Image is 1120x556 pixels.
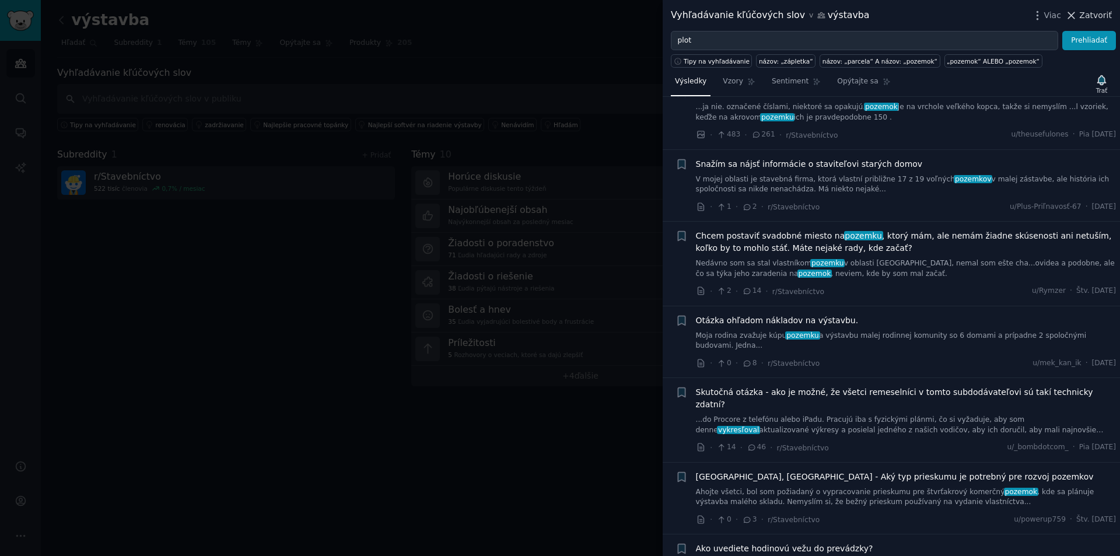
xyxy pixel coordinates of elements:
a: Chcem postaviť svadobné miesto napozemku, ktorý mám, ale nemám žiadne skúsenosti ani netuším, koľ... [696,230,1116,254]
font: Vyhľadávanie kľúčových slov [671,9,805,20]
input: Skúste kľúčové slovo súvisiace s vašou firmou [671,31,1058,51]
font: · [1086,359,1088,367]
font: Sentiment [772,77,808,85]
font: Štv. [DATE] [1076,515,1116,523]
font: · [736,286,738,296]
font: „pozemok“ ALEBO „pozemok“ [947,58,1039,65]
a: ...do Procore z telefónu alebo iPadu. Pracujú iba s fyzickými plánmi, čo si vyžaduje, aby som den... [696,415,1116,435]
a: Ahojte všetci, bol som požiadaný o vypracovanie prieskumu pre štvrťakrový komerčnýpozemok, kde sa... [696,487,1116,508]
font: · [1070,286,1072,295]
font: · [744,130,747,139]
a: „pozemok“ ALEBO „pozemok“ [944,54,1042,68]
font: Ako uvediete hodinovú vežu do prevádzky? [696,544,873,553]
button: Prehliadať [1062,31,1116,51]
font: 3 [752,515,757,523]
font: Výsledky [675,77,706,85]
font: · [710,130,712,139]
font: · [779,130,782,139]
font: ich je pravdepodobne 150 . [794,113,892,121]
font: pozemkov [955,175,992,183]
font: pozemku [811,259,844,267]
font: u/_bombdotcom_ [1007,443,1068,451]
font: · [761,358,764,368]
font: r/Stavebníctvo [772,288,824,296]
font: 0 [727,359,731,367]
font: r/Stavebníctvo [777,444,829,452]
a: V mojej oblasti je stavebná firma, ktorá vlastní približne 17 z 19 voľnýchpozemkovv malej zástavb... [696,174,1116,195]
font: Chcem postaviť svadobné miesto na [696,231,845,240]
font: u/theusefulones [1011,130,1068,138]
font: Zatvoriť [1079,11,1112,20]
font: 14 [752,286,762,295]
font: [GEOGRAPHIC_DATA], [GEOGRAPHIC_DATA] - Aký typ prieskumu je potrebný pre rozvoj pozemkov [696,472,1094,481]
a: Ako uvediete hodinovú vežu do prevádzky? [696,543,873,555]
font: · [736,202,738,211]
font: , ktorý mám, ale nemám žiadne skúsenosti ani netuším, koľko by to mohlo stáť. Máte nejaké rady, k... [696,231,1112,253]
font: Prehliadať [1071,36,1107,44]
font: názov: „parcela“ A názov: „pozemok“ [822,58,937,65]
font: · [736,515,738,524]
font: Trať [1096,87,1108,94]
font: 1 [727,202,731,211]
font: · [1086,202,1088,211]
font: 14 [727,443,736,451]
font: Štv. [DATE] [1076,286,1116,295]
font: v oblasti [GEOGRAPHIC_DATA], nemal som ešte cha...ovidea a podobne, ale čo sa týka jeho zaradenia na [696,259,1115,278]
font: Pia [DATE] [1079,130,1116,138]
font: ...do Procore z telefónu alebo iPadu. Pracujú iba s fyzickými plánmi, čo si vyžaduje, aby som denne [696,415,1025,434]
font: Viac [1044,11,1060,20]
font: pozemok [798,270,831,278]
font: názov: „zápletka“ [759,58,813,65]
font: · [710,358,712,368]
font: u/mek_kan_ik [1032,359,1081,367]
font: 8 [752,359,757,367]
font: · [761,202,764,211]
button: Zatvoriť [1065,9,1112,22]
font: · [1070,515,1072,523]
font: · [1073,443,1075,451]
a: Otázka ohľadom nákladov na výstavbu. [696,314,859,327]
font: vykresľoval [718,426,759,434]
font: [DATE] [1092,359,1116,367]
font: 2 [752,202,757,211]
font: výstavba [828,9,870,20]
font: 0 [727,515,731,523]
a: Vzory [719,72,759,96]
font: Opýtajte sa [837,77,878,85]
font: Ahojte všetci, bol som požiadaný o vypracovanie prieskumu pre štvrťakrový komerčný [696,488,1005,496]
font: Snažím sa nájsť informácie o staviteľovi starých domov [696,159,923,169]
a: názov: „parcela“ A názov: „pozemok“ [820,54,940,68]
font: je na vrchole veľkého kopca, takže si nemyslím ...l vzoriek, keďže na akrovom [696,103,1108,121]
a: ...ja nie. označené číslami, niektoré sa opakujú.pozemokje na vrchole veľkého kopca, takže si nem... [696,102,1116,123]
a: Opýtajte sa [833,72,895,96]
font: pozemku [761,113,794,121]
a: Výsledky [671,72,710,96]
font: pozemku [845,231,882,240]
font: , neviem, kde by som mal začať. [831,270,947,278]
font: r/Stavebníctvo [768,516,820,524]
font: Pia [DATE] [1079,443,1116,451]
font: 46 [757,443,766,451]
font: V mojej oblasti je stavebná firma, ktorá vlastní približne 17 z 19 voľných [696,175,955,183]
font: [DATE] [1092,202,1116,211]
font: · [1073,130,1075,138]
font: Moja rodina zvažuje kúpu [696,331,787,340]
font: v [809,11,813,19]
font: 2 [727,286,731,295]
font: r/Stavebníctvo [768,203,820,211]
font: ...ja nie. označené číslami, niektoré sa opakujú. [696,103,866,111]
font: 261 [761,130,775,138]
a: Moja rodina zvažuje kúpupozemkua výstavbu malej rodinnej komunity so 6 domami a prípadne 2 spoloč... [696,331,1116,351]
font: Otázka ohľadom nákladov na výstavbu. [696,316,859,325]
a: Nedávno som sa stal vlastníkompozemkuv oblasti [GEOGRAPHIC_DATA], nemal som ešte cha...ovidea a p... [696,258,1116,279]
font: · [710,443,712,452]
a: Sentiment [768,72,825,96]
font: · [765,286,768,296]
font: · [736,358,738,368]
a: názov: „zápletka“ [756,54,815,68]
a: Snažím sa nájsť informácie o staviteľovi starých domov [696,158,923,170]
button: Trať [1091,72,1112,96]
font: Tipy na vyhľadávanie [684,58,750,65]
a: [GEOGRAPHIC_DATA], [GEOGRAPHIC_DATA] - Aký typ prieskumu je potrebný pre rozvoj pozemkov [696,471,1094,483]
font: r/Stavebníctvo [786,131,838,139]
